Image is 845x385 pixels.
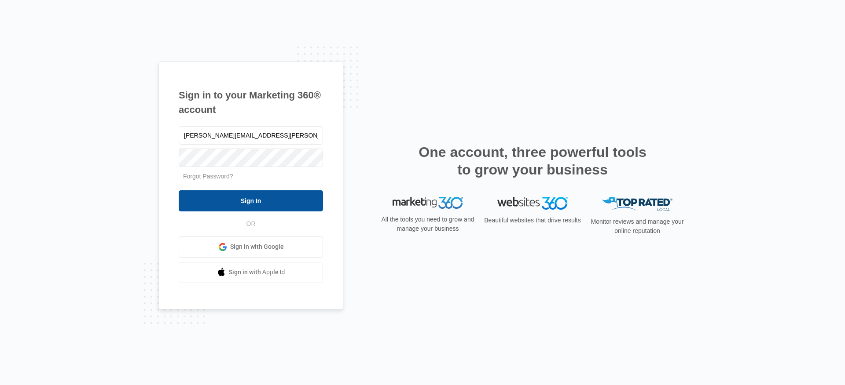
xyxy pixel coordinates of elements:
img: Top Rated Local [602,197,672,211]
span: Sign in with Google [230,242,284,251]
input: Email [179,126,323,145]
input: Sign In [179,190,323,211]
a: Sign in with Apple Id [179,262,323,283]
span: Sign in with Apple Id [229,268,285,277]
img: Websites 360 [497,197,568,210]
p: Monitor reviews and manage your online reputation [588,217,687,236]
p: All the tools you need to grow and manage your business [378,215,477,233]
p: Beautiful websites that drive results [483,216,582,225]
a: Sign in with Google [179,236,323,258]
h2: One account, three powerful tools to grow your business [416,143,649,178]
span: OR [240,219,262,229]
img: Marketing 360 [393,197,463,209]
h1: Sign in to your Marketing 360® account [179,88,323,117]
a: Forgot Password? [183,173,233,180]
